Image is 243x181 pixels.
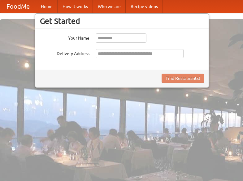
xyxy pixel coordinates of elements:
[126,0,163,13] a: Recipe videos
[93,0,126,13] a: Who we are
[0,0,36,13] a: FoodMe
[162,74,204,83] button: Find Restaurants!
[40,49,89,57] label: Delivery Address
[40,16,204,26] h3: Get Started
[58,0,93,13] a: How it works
[40,33,89,41] label: Your Name
[36,0,58,13] a: Home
